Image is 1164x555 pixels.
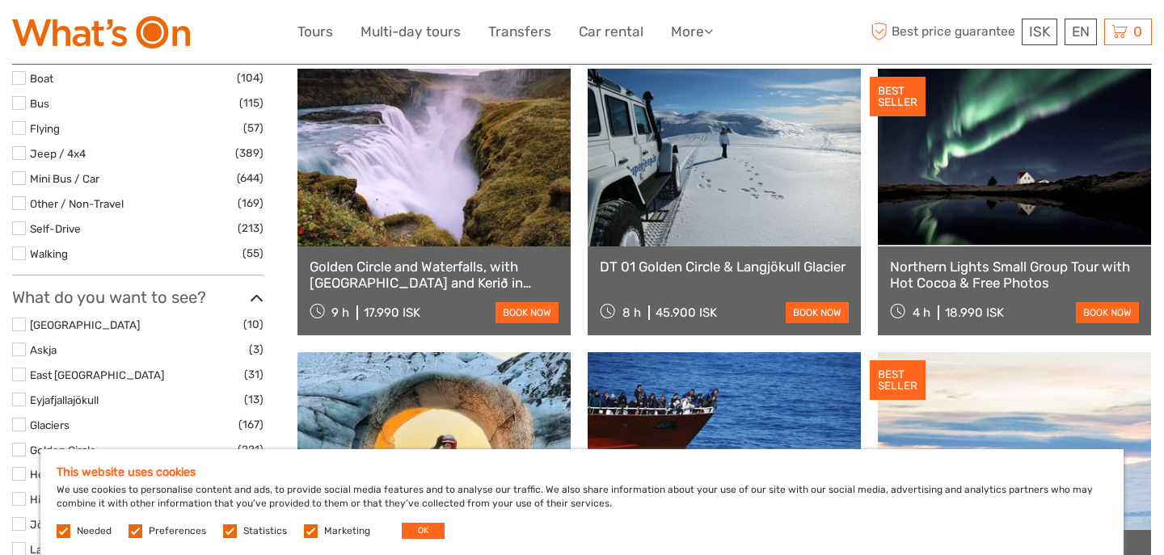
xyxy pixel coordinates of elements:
[30,72,53,85] a: Boat
[243,315,264,334] span: (10)
[235,144,264,162] span: (389)
[331,305,349,320] span: 9 h
[671,20,713,44] a: More
[310,259,559,292] a: Golden Circle and Waterfalls, with [GEOGRAPHIC_DATA] and Kerið in small group
[30,122,60,135] a: Flying
[867,19,1018,45] span: Best price guarantee
[57,465,1107,479] h5: This website uses cookies
[30,197,124,210] a: Other / Non-Travel
[1029,23,1050,40] span: ISK
[77,524,112,538] label: Needed
[40,449,1124,555] div: We use cookies to personalise content and ads, to provide social media features and to analyse ou...
[244,390,264,409] span: (13)
[913,305,930,320] span: 4 h
[30,222,81,235] a: Self-Drive
[30,493,80,506] a: Highlands
[324,524,370,538] label: Marketing
[1076,302,1139,323] a: book now
[12,288,264,307] h3: What do you want to see?
[237,169,264,187] span: (644)
[1131,23,1145,40] span: 0
[243,119,264,137] span: (57)
[30,172,99,185] a: Mini Bus / Car
[23,28,183,41] p: We're away right now. Please check back later!
[297,20,333,44] a: Tours
[30,518,205,531] a: Jökulsárlón/[GEOGRAPHIC_DATA]
[30,97,49,110] a: Bus
[30,418,70,431] a: Glaciers
[870,77,926,117] div: BEST SELLER
[600,259,849,275] a: DT 01 Golden Circle & Langjökull Glacier
[364,305,420,320] div: 17.990 ISK
[12,16,190,48] img: What's On
[249,340,264,359] span: (3)
[870,360,926,401] div: BEST SELLER
[890,259,1139,292] a: Northern Lights Small Group Tour with Hot Cocoa & Free Photos
[30,343,57,356] a: Askja
[488,20,551,44] a: Transfers
[238,415,264,434] span: (167)
[496,302,559,323] a: book now
[622,305,641,320] span: 8 h
[30,318,140,331] a: [GEOGRAPHIC_DATA]
[656,305,717,320] div: 45.900 ISK
[186,25,205,44] button: Open LiveChat chat widget
[30,147,86,160] a: Jeep / 4x4
[242,244,264,263] span: (55)
[243,524,287,538] label: Statistics
[30,444,96,456] a: Golden Circle
[402,523,445,539] button: OK
[1065,19,1097,45] div: EN
[786,302,849,323] a: book now
[30,368,164,381] a: East [GEOGRAPHIC_DATA]
[30,393,99,406] a: Eyjafjallajökull
[30,247,68,260] a: Walking
[244,365,264,384] span: (31)
[149,524,206,538] label: Preferences
[579,20,643,44] a: Car rental
[238,219,264,238] span: (213)
[361,20,461,44] a: Multi-day tours
[238,194,264,212] span: (169)
[30,468,58,481] a: Hekla
[239,94,264,112] span: (115)
[237,69,264,87] span: (104)
[945,305,1004,320] div: 18.990 ISK
[238,440,264,459] span: (221)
